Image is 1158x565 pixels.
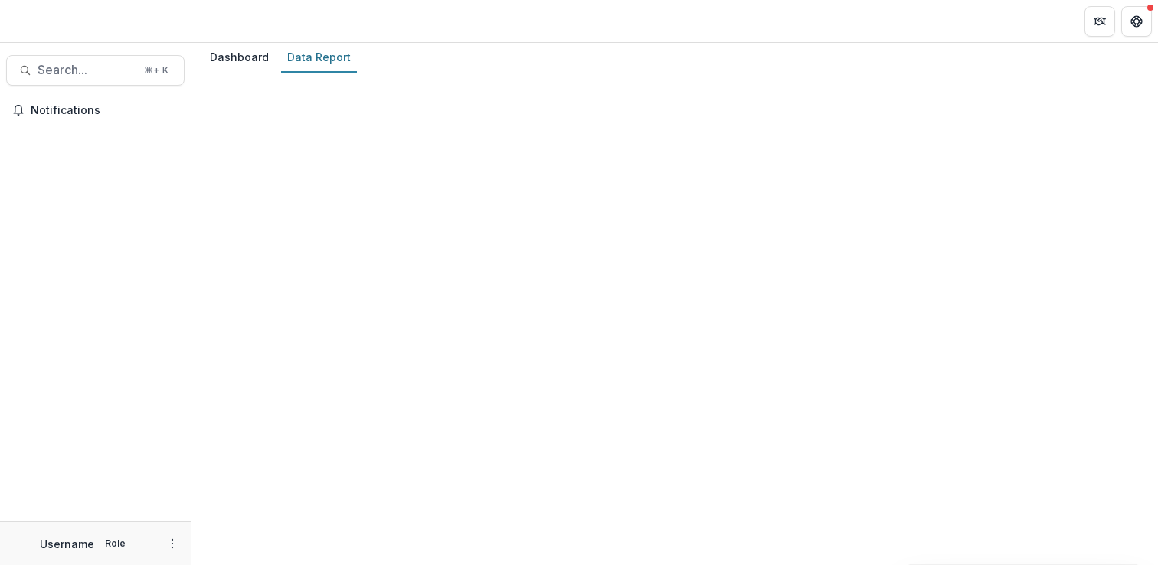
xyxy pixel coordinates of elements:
div: Data Report [281,46,357,68]
button: Get Help [1121,6,1152,37]
span: Notifications [31,104,178,117]
div: ⌘ + K [141,62,172,79]
div: Dashboard [204,46,275,68]
button: More [163,534,182,553]
p: Username [40,536,94,552]
button: Search... [6,55,185,86]
a: Dashboard [204,43,275,73]
p: Role [100,537,130,550]
button: Partners [1084,6,1115,37]
a: Data Report [281,43,357,73]
span: Search... [38,63,135,77]
button: Notifications [6,98,185,122]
